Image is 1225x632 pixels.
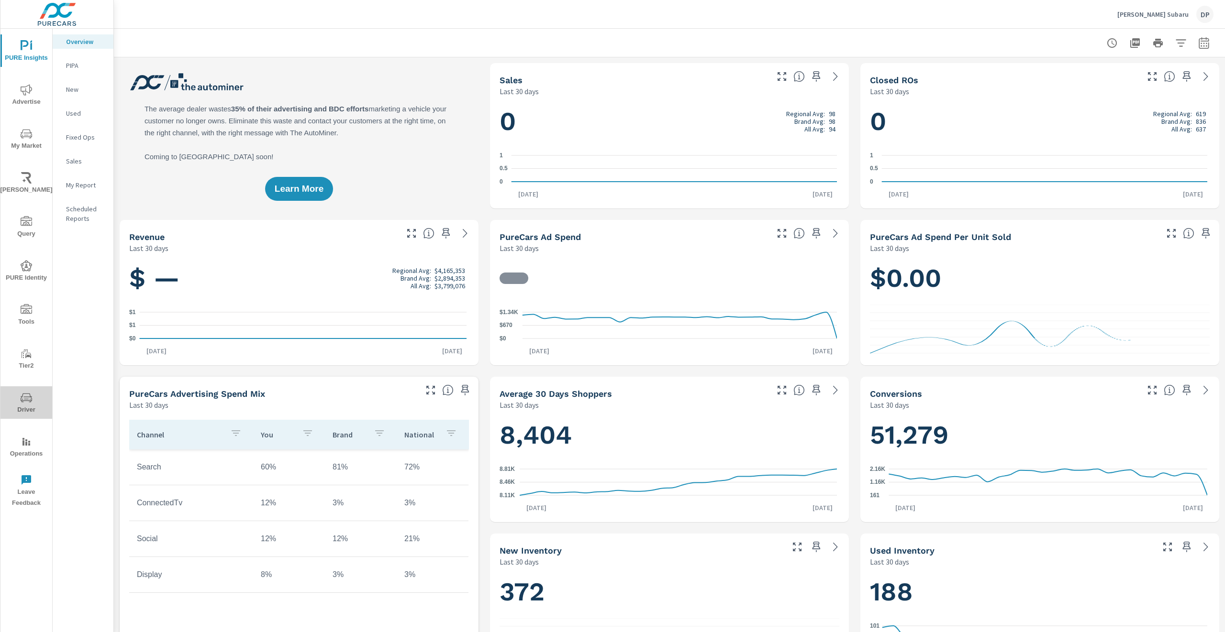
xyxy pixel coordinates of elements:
p: Last 30 days [870,242,909,254]
p: Channel [137,430,223,439]
p: Used [66,109,106,118]
text: $1 [129,322,136,329]
div: Fixed Ops [53,130,113,144]
span: Advertise [3,84,49,108]
span: Driver [3,392,49,415]
button: Learn More [265,177,333,201]
td: 21% [397,527,468,551]
span: Save this to your personalized report [438,226,454,241]
span: PURE Identity [3,260,49,283]
h5: Closed ROs [870,75,918,85]
span: Save this to your personalized report [809,382,824,398]
p: Last 30 days [129,242,168,254]
p: National [404,430,438,439]
span: Save this to your personalized report [809,226,824,241]
span: A rolling 30 day total of daily Shoppers on the dealership website, averaged over the selected da... [793,384,805,396]
p: [DATE] [435,346,469,356]
p: My Report [66,180,106,190]
div: Used [53,106,113,120]
td: 3% [397,563,468,587]
h5: PureCars Ad Spend Per Unit Sold [870,232,1011,242]
span: PURE Insights [3,40,49,64]
td: 3% [325,563,397,587]
h1: 372 [500,576,839,608]
h5: Revenue [129,232,165,242]
p: [PERSON_NAME] Subaru [1117,10,1189,19]
span: Tools [3,304,49,327]
span: Save this to your personalized report [809,539,824,555]
td: Display [129,563,253,587]
text: 0 [870,178,873,185]
td: 72% [397,455,468,479]
p: $3,799,076 [434,282,465,290]
td: ConnectedTv [129,491,253,515]
p: Brand Avg: [401,274,431,282]
h5: Average 30 Days Shoppers [500,389,612,399]
a: See more details in report [1198,539,1214,555]
p: [DATE] [806,189,839,199]
p: Overview [66,37,106,46]
span: Save this to your personalized report [809,69,824,84]
p: Brand Avg: [1161,118,1192,125]
span: Total sales revenue over the selected date range. [Source: This data is sourced from the dealer’s... [423,228,434,239]
p: 94 [829,125,835,133]
text: $1 [129,309,136,316]
td: 3% [325,491,397,515]
p: $2,894,353 [434,274,465,282]
p: 98 [829,110,835,118]
a: See more details in report [828,226,843,241]
span: Leave Feedback [3,474,49,509]
button: "Export Report to PDF" [1125,33,1145,53]
div: My Report [53,178,113,192]
p: Regional Avg: [392,267,431,274]
div: DP [1196,6,1214,23]
span: Save this to your personalized report [1198,226,1214,241]
a: See more details in report [828,69,843,84]
td: Social [129,527,253,551]
p: Scheduled Reports [66,204,106,223]
text: 0.5 [500,165,508,172]
a: See more details in report [1198,69,1214,84]
span: The number of dealer-specified goals completed by a visitor. [Source: This data is provided by th... [1164,384,1175,396]
div: Sales [53,154,113,168]
text: 8.11K [500,492,515,499]
p: [DATE] [1176,503,1210,512]
p: Last 30 days [870,399,909,411]
p: [DATE] [806,503,839,512]
h1: 51,279 [870,419,1210,451]
td: 60% [253,455,325,479]
p: Sales [66,156,106,166]
p: [DATE] [889,503,922,512]
button: Make Fullscreen [404,226,419,241]
span: Average cost of advertising per each vehicle sold at the dealer over the selected date range. The... [1183,228,1194,239]
span: Operations [3,436,49,459]
button: Print Report [1148,33,1168,53]
h1: $0.00 [870,262,1210,294]
h5: New Inventory [500,545,562,556]
p: Last 30 days [500,242,539,254]
button: Make Fullscreen [423,382,438,398]
text: $0 [129,335,136,342]
div: Overview [53,34,113,49]
td: Search [129,455,253,479]
p: [DATE] [140,346,173,356]
h5: PureCars Advertising Spend Mix [129,389,265,399]
h1: 188 [870,576,1210,608]
span: Total cost of media for all PureCars channels for the selected dealership group over the selected... [793,228,805,239]
p: 619 [1196,110,1206,118]
h1: 0 [500,105,839,138]
div: Scheduled Reports [53,202,113,226]
a: See more details in report [828,382,843,398]
p: Fixed Ops [66,132,106,142]
a: See more details in report [828,539,843,555]
button: Make Fullscreen [1164,226,1179,241]
p: Last 30 days [500,556,539,567]
p: [DATE] [1176,189,1210,199]
span: Save this to your personalized report [1179,539,1194,555]
p: Brand [333,430,366,439]
span: Save this to your personalized report [1179,382,1194,398]
button: Make Fullscreen [774,69,790,84]
a: See more details in report [1198,382,1214,398]
span: Tier2 [3,348,49,371]
td: 12% [253,491,325,515]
